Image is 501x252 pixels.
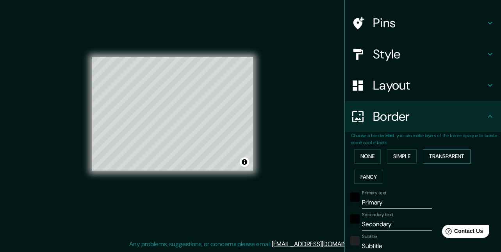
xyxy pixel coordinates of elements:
button: Toggle attribution [240,157,249,167]
a: [EMAIL_ADDRESS][DOMAIN_NAME] [272,240,368,248]
button: None [354,149,381,164]
label: Primary text [362,190,386,196]
h4: Style [373,46,485,62]
h4: Layout [373,78,485,93]
button: black [350,214,360,224]
h4: Border [373,109,485,124]
div: Border [345,101,501,132]
label: Secondary text [362,211,393,218]
p: Choose a border. : you can make layers of the frame opaque to create some cool effects. [351,132,501,146]
button: Transparent [423,149,471,164]
div: Layout [345,70,501,101]
p: Any problems, suggestions, or concerns please email . [129,240,369,249]
label: Subtitle [362,233,377,240]
button: color-222222 [350,236,360,245]
b: Hint [385,132,394,139]
button: black [350,192,360,202]
h4: Pins [373,15,485,31]
div: Pins [345,7,501,39]
div: Style [345,39,501,70]
button: Simple [387,149,417,164]
iframe: Help widget launcher [431,222,492,243]
button: Fancy [354,170,383,184]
